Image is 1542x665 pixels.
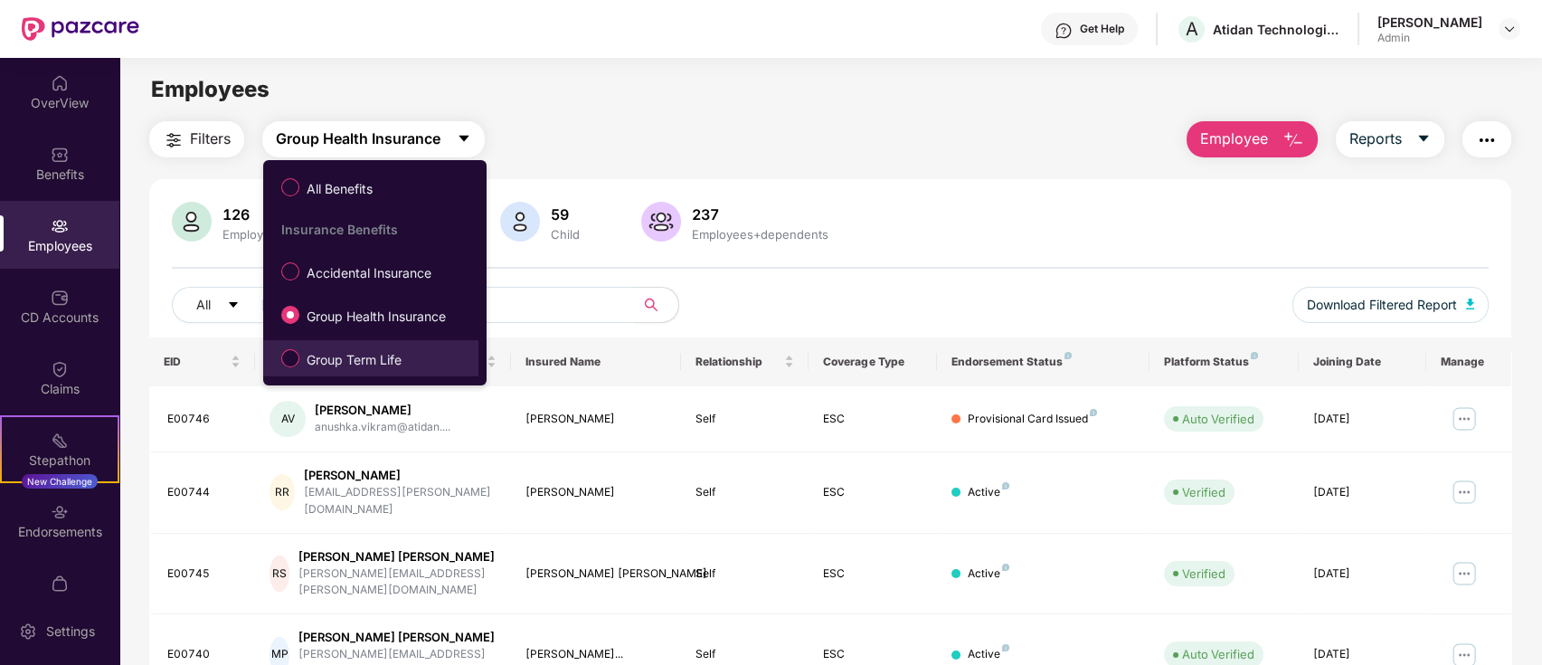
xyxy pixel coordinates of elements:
img: svg+xml;base64,PHN2ZyB4bWxucz0iaHR0cDovL3d3dy53My5vcmcvMjAwMC9zdmciIHdpZHRoPSI4IiBoZWlnaHQ9IjgiIH... [1251,352,1258,359]
div: anushka.vikram@atidan.... [315,419,450,436]
span: caret-down [457,131,471,147]
img: svg+xml;base64,PHN2ZyB4bWxucz0iaHR0cDovL3d3dy53My5vcmcvMjAwMC9zdmciIHdpZHRoPSIyNCIgaGVpZ2h0PSIyNC... [163,129,184,151]
span: Download Filtered Report [1307,295,1457,315]
button: Group Health Insurancecaret-down [262,121,485,157]
span: A [1186,18,1198,40]
img: svg+xml;base64,PHN2ZyB4bWxucz0iaHR0cDovL3d3dy53My5vcmcvMjAwMC9zdmciIHdpZHRoPSI4IiBoZWlnaHQ9IjgiIH... [1090,409,1097,416]
span: EID [164,355,228,369]
img: svg+xml;base64,PHN2ZyB4bWxucz0iaHR0cDovL3d3dy53My5vcmcvMjAwMC9zdmciIHdpZHRoPSI4IiBoZWlnaHQ9IjgiIH... [1064,352,1072,359]
button: Employee [1187,121,1318,157]
span: caret-down [1416,131,1431,147]
img: svg+xml;base64,PHN2ZyB4bWxucz0iaHR0cDovL3d3dy53My5vcmcvMjAwMC9zdmciIHhtbG5zOnhsaW5rPSJodHRwOi8vd3... [641,202,681,242]
th: EID [149,337,256,386]
span: Group Term Life [299,350,409,370]
span: Employee [1200,128,1268,150]
div: [PERSON_NAME] [525,411,667,428]
span: Filters [190,128,231,150]
div: New Challenge [22,474,98,489]
div: Admin [1377,31,1482,45]
div: RS [270,556,289,592]
div: Auto Verified [1182,410,1254,428]
div: ESC [823,565,922,583]
span: Accidental Insurance [299,263,439,283]
span: search [634,298,669,312]
img: svg+xml;base64,PHN2ZyB4bWxucz0iaHR0cDovL3d3dy53My5vcmcvMjAwMC9zdmciIHdpZHRoPSIyNCIgaGVpZ2h0PSIyNC... [1476,129,1498,151]
img: svg+xml;base64,PHN2ZyB4bWxucz0iaHR0cDovL3d3dy53My5vcmcvMjAwMC9zdmciIHdpZHRoPSI4IiBoZWlnaHQ9IjgiIH... [1002,482,1009,489]
img: svg+xml;base64,PHN2ZyBpZD0iQmVuZWZpdHMiIHhtbG5zPSJodHRwOi8vd3d3LnczLm9yZy8yMDAwL3N2ZyIgd2lkdGg9Ij... [51,146,69,164]
div: [PERSON_NAME] [304,467,497,484]
div: ESC [823,411,922,428]
img: svg+xml;base64,PHN2ZyB4bWxucz0iaHR0cDovL3d3dy53My5vcmcvMjAwMC9zdmciIHhtbG5zOnhsaW5rPSJodHRwOi8vd3... [1466,299,1475,309]
th: Joining Date [1299,337,1426,386]
div: E00744 [167,484,241,501]
div: Verified [1182,565,1225,583]
div: [PERSON_NAME][EMAIL_ADDRESS][PERSON_NAME][DOMAIN_NAME] [298,565,497,600]
span: Reports [1349,128,1402,150]
img: svg+xml;base64,PHN2ZyB4bWxucz0iaHR0cDovL3d3dy53My5vcmcvMjAwMC9zdmciIHhtbG5zOnhsaW5rPSJodHRwOi8vd3... [1282,129,1304,151]
div: Self [695,646,794,663]
div: [PERSON_NAME] [PERSON_NAME] [298,629,497,646]
img: svg+xml;base64,PHN2ZyBpZD0iSG9tZSIgeG1sbnM9Imh0dHA6Ly93d3cudzMub3JnLzIwMDAvc3ZnIiB3aWR0aD0iMjAiIG... [51,74,69,92]
div: [PERSON_NAME] [315,402,450,419]
span: Employees [151,76,270,102]
div: [DATE] [1313,646,1412,663]
img: svg+xml;base64,PHN2ZyB4bWxucz0iaHR0cDovL3d3dy53My5vcmcvMjAwMC9zdmciIHdpZHRoPSI4IiBoZWlnaHQ9IjgiIH... [1002,644,1009,651]
img: manageButton [1450,404,1479,433]
button: Reportscaret-down [1336,121,1444,157]
img: svg+xml;base64,PHN2ZyBpZD0iRHJvcGRvd24tMzJ4MzIiIHhtbG5zPSJodHRwOi8vd3d3LnczLm9yZy8yMDAwL3N2ZyIgd2... [1502,22,1517,36]
div: [PERSON_NAME] [PERSON_NAME] [298,548,497,565]
div: Employees [219,227,288,242]
div: Employees+dependents [688,227,832,242]
div: E00746 [167,411,241,428]
div: [DATE] [1313,565,1412,583]
img: manageButton [1450,559,1479,588]
div: Self [695,484,794,501]
span: Group Health Insurance [276,128,440,150]
div: Active [968,646,1009,663]
button: Download Filtered Report [1292,287,1490,323]
div: [EMAIL_ADDRESS][PERSON_NAME][DOMAIN_NAME] [304,484,497,518]
div: ESC [823,484,922,501]
button: Allcaret-down [172,287,282,323]
div: Self [695,565,794,583]
img: svg+xml;base64,PHN2ZyBpZD0iRW1wbG95ZWVzIiB4bWxucz0iaHR0cDovL3d3dy53My5vcmcvMjAwMC9zdmciIHdpZHRoPS... [51,217,69,235]
span: Group Health Insurance [299,307,453,327]
img: svg+xml;base64,PHN2ZyB4bWxucz0iaHR0cDovL3d3dy53My5vcmcvMjAwMC9zdmciIHhtbG5zOnhsaW5rPSJodHRwOi8vd3... [172,202,212,242]
div: E00745 [167,565,241,583]
div: AV [270,401,306,437]
img: svg+xml;base64,PHN2ZyB4bWxucz0iaHR0cDovL3d3dy53My5vcmcvMjAwMC9zdmciIHdpZHRoPSIyMSIgaGVpZ2h0PSIyMC... [51,432,69,450]
img: svg+xml;base64,PHN2ZyBpZD0iRW5kb3JzZW1lbnRzIiB4bWxucz0iaHR0cDovL3d3dy53My5vcmcvMjAwMC9zdmciIHdpZH... [51,503,69,521]
div: Self [695,411,794,428]
div: ESC [823,646,922,663]
div: 126 [219,205,288,223]
img: svg+xml;base64,PHN2ZyB4bWxucz0iaHR0cDovL3d3dy53My5vcmcvMjAwMC9zdmciIHhtbG5zOnhsaW5rPSJodHRwOi8vd3... [500,202,540,242]
div: [DATE] [1313,411,1412,428]
img: svg+xml;base64,PHN2ZyBpZD0iSGVscC0zMngzMiIgeG1sbnM9Imh0dHA6Ly93d3cudzMub3JnLzIwMDAvc3ZnIiB3aWR0aD... [1055,22,1073,40]
div: E00740 [167,646,241,663]
button: search [634,287,679,323]
img: svg+xml;base64,PHN2ZyBpZD0iTXlfT3JkZXJzIiBkYXRhLW5hbWU9Ik15IE9yZGVycyIgeG1sbnM9Imh0dHA6Ly93d3cudz... [51,575,69,593]
div: Get Help [1080,22,1124,36]
div: 59 [547,205,583,223]
span: All Benefits [299,179,380,199]
div: Insurance Benefits [281,222,478,237]
span: caret-down [227,299,240,313]
img: svg+xml;base64,PHN2ZyBpZD0iQ2xhaW0iIHhtbG5zPSJodHRwOi8vd3d3LnczLm9yZy8yMDAwL3N2ZyIgd2lkdGg9IjIwIi... [51,360,69,378]
div: Atidan Technologies Pvt Ltd [1213,21,1339,38]
div: [PERSON_NAME] [1377,14,1482,31]
button: Filters [149,121,244,157]
div: [DATE] [1313,484,1412,501]
div: Stepathon [2,451,118,470]
img: New Pazcare Logo [22,17,139,41]
th: Relationship [681,337,809,386]
img: manageButton [1450,478,1479,507]
div: RR [270,474,295,510]
div: [PERSON_NAME]... [525,646,667,663]
th: Employee Name [255,337,510,386]
div: Verified [1182,483,1225,501]
span: Relationship [695,355,780,369]
th: Manage [1426,337,1511,386]
div: Auto Verified [1182,645,1254,663]
th: Insured Name [511,337,681,386]
div: [PERSON_NAME] [525,484,667,501]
